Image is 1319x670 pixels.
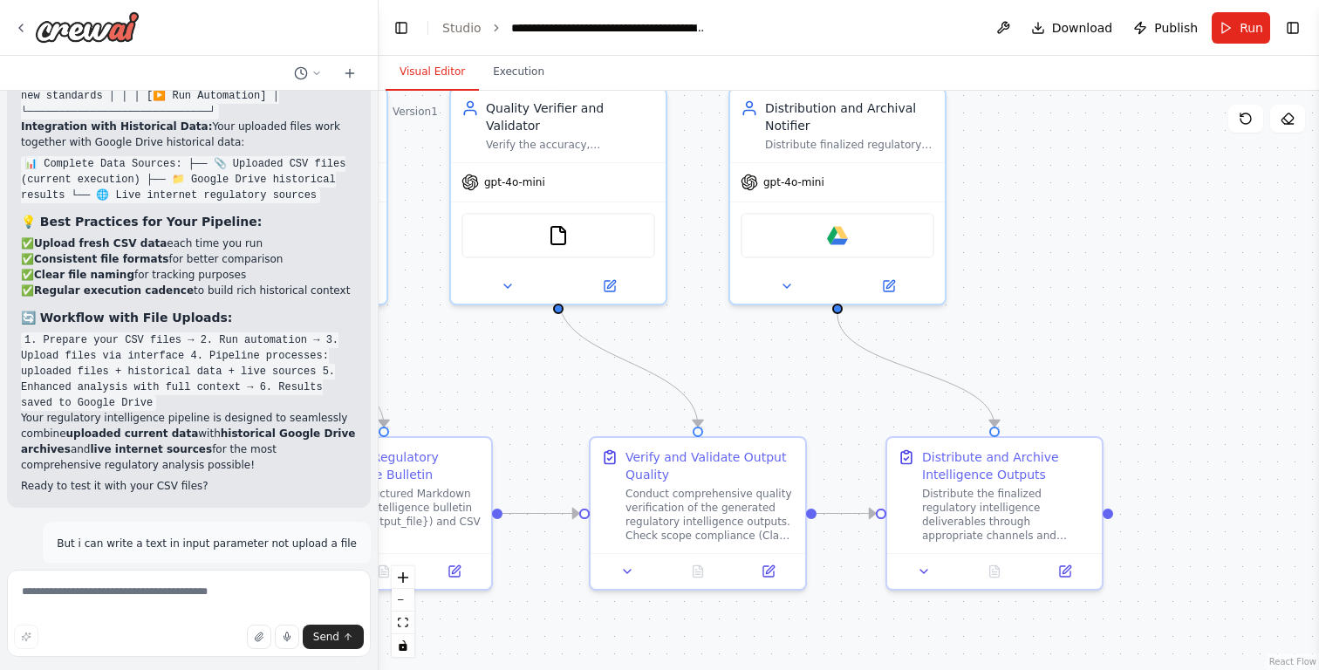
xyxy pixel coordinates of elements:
p: Ready to test it with your CSV files? [21,478,357,494]
button: Upload files [247,625,271,649]
g: Edge from f6f24862-b429-4b30-a786-cd166912ccc6 to 01084c12-c9c3-4ee9-a227-e3432e88122d [817,505,876,523]
span: gpt-4o-mini [763,175,824,189]
button: Show right sidebar [1281,16,1305,40]
p: Your regulatory intelligence pipeline is designed to seamlessly combine with and for the most com... [21,410,357,473]
div: Verify the accuracy, completeness, and quality of regulatory intelligence outputs. Check scope co... [486,138,655,152]
strong: 💡 Best Practices for Your Pipeline: [21,215,262,229]
button: Open in side panel [424,561,484,582]
span: Run [1240,19,1263,37]
span: Send [313,630,339,644]
button: No output available [958,561,1032,582]
span: Download [1052,19,1113,37]
span: Publish [1154,19,1198,37]
button: toggle interactivity [392,634,414,657]
g: Edge from e808d984-fae1-41f1-ab58-ea4fe8944b31 to 02afd92d-43a1-4e37-aa79-2448873c0a04 [270,314,393,427]
button: Download [1024,12,1120,44]
div: Create a structured Markdown regulatory intelligence bulletin ({bulletin_output_file}) and CSV ac... [311,487,481,543]
button: zoom out [392,589,414,612]
div: React Flow controls [392,566,414,657]
strong: live internet sources [90,443,212,455]
div: Version 1 [393,105,438,119]
button: zoom in [392,566,414,589]
div: Distribution and Archival NotifierDistribute finalized regulatory intelligence deliverables throu... [728,87,947,305]
img: Google drive [827,225,848,246]
a: Studio [442,21,482,35]
button: Execution [479,54,558,91]
span: gpt-4o-mini [484,175,545,189]
div: Distribute and Archive Intelligence OutputsDistribute the finalized regulatory intelligence deliv... [885,436,1104,591]
div: Generate Regulatory Intelligence Bulletin [311,448,481,483]
div: Quality Verifier and Validator [486,99,655,134]
button: No output available [661,561,735,582]
button: Open in side panel [839,276,938,297]
button: Publish [1126,12,1205,44]
button: Improve this prompt [14,625,38,649]
p: But i can write a text in input parameter not upload a file [57,536,357,551]
button: Open in side panel [1035,561,1095,582]
div: Verify and Validate Output Quality [625,448,795,483]
button: Run [1212,12,1270,44]
strong: 🔄 Workflow with File Uploads: [21,311,232,325]
a: React Flow attribution [1269,657,1316,667]
strong: Regular execution cadence [34,284,194,297]
div: Distribute the finalized regulatory intelligence deliverables through appropriate channels and **... [922,487,1091,543]
code: 1. Prepare your CSV files → 2. Run automation → 3. Upload files via interface 4. Pipeline process... [21,332,338,411]
img: Logo [35,11,140,43]
button: No output available [347,561,421,582]
button: fit view [392,612,414,634]
div: Generate Regulatory Intelligence BulletinCreate a structured Markdown regulatory intelligence bul... [275,436,493,591]
g: Edge from 35ae53ac-aa9d-4e41-85a2-6213a076d78d to f6f24862-b429-4b30-a786-cd166912ccc6 [550,297,707,427]
button: Hide left sidebar [389,16,413,40]
div: Quality Verifier and ValidatorVerify the accuracy, completeness, and quality of regulatory intell... [449,87,667,305]
strong: Upload fresh CSV data [34,237,167,250]
strong: uploaded current data [66,427,199,440]
strong: Consistent file formats [34,253,169,265]
g: Edge from 3381edbc-ac14-4baa-892b-ba623de184b8 to 01084c12-c9c3-4ee9-a227-e3432e88122d [829,314,1003,427]
p: ✅ each time you run ✅ for better comparison ✅ for tracking purposes ✅ to build rich historical co... [21,236,357,298]
nav: breadcrumb [442,19,707,37]
button: Switch to previous chat [287,63,329,84]
div: Distribute and Archive Intelligence Outputs [922,448,1091,483]
div: Distribution and Archival Notifier [765,99,934,134]
div: Conduct comprehensive quality verification of the generated regulatory intelligence outputs. Chec... [625,487,795,543]
button: Send [303,625,364,649]
div: Distribute finalized regulatory intelligence deliverables through appropriate channels including ... [765,138,934,152]
button: Open in side panel [560,276,659,297]
button: Visual Editor [386,54,479,91]
button: Start a new chat [336,63,364,84]
img: FileReadTool [548,225,569,246]
p: Your uploaded files work together with Google Drive historical data: [21,119,357,150]
g: Edge from 02afd92d-43a1-4e37-aa79-2448873c0a04 to f6f24862-b429-4b30-a786-cd166912ccc6 [502,505,579,523]
strong: Clear file naming [34,269,134,281]
button: Click to speak your automation idea [275,625,299,649]
strong: Integration with Historical Data: [21,120,212,133]
button: Open in side panel [738,561,798,582]
div: Verify and Validate Output QualityConduct comprehensive quality verification of the generated reg... [589,436,807,591]
code: 📊 Complete Data Sources: ├── 📎 Uploaded CSV files (current execution) ├── 📁 Google Drive historic... [21,156,345,203]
